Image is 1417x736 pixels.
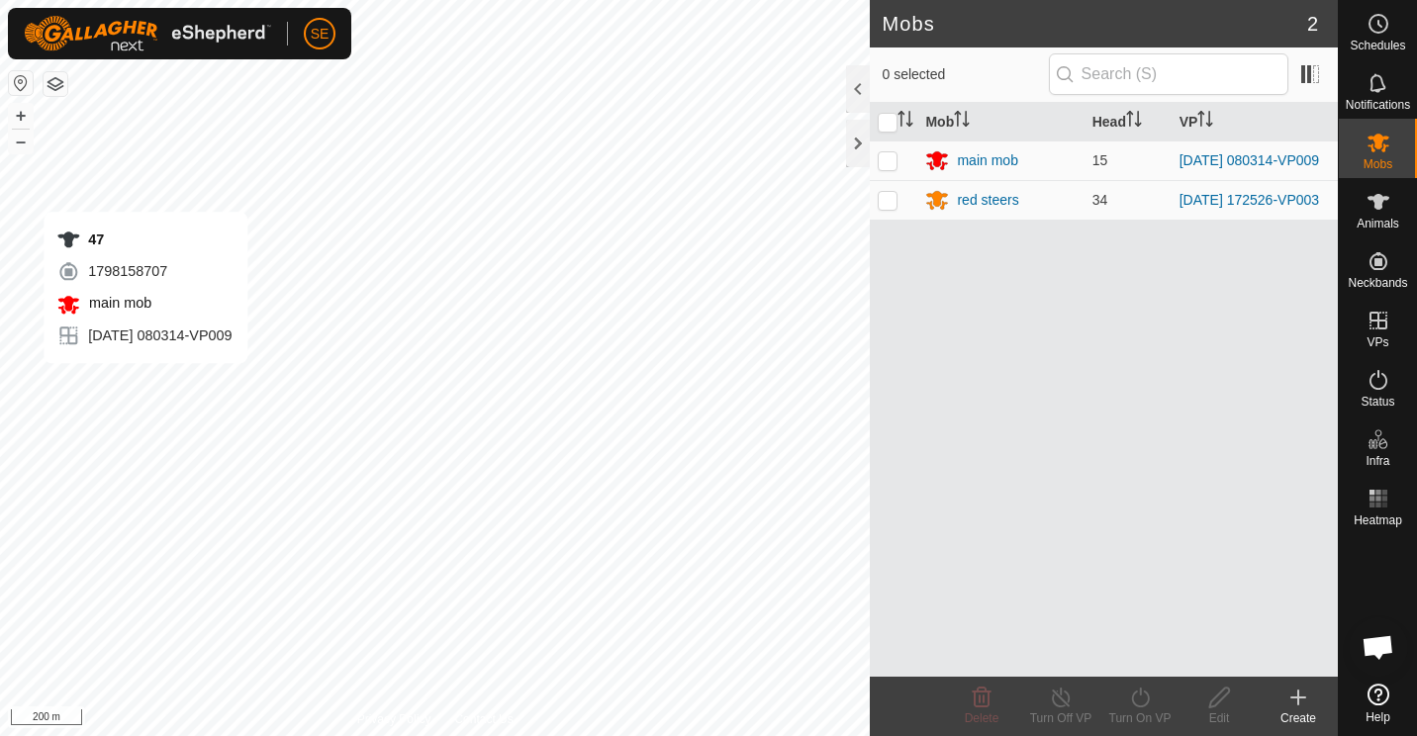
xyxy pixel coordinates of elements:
[957,190,1018,211] div: red steers
[56,324,232,348] div: [DATE] 080314-VP009
[1364,158,1392,170] span: Mobs
[9,71,33,95] button: Reset Map
[882,64,1048,85] span: 0 selected
[84,295,151,311] span: main mob
[1197,114,1213,130] p-sorticon: Activate to sort
[1126,114,1142,130] p-sorticon: Activate to sort
[1021,709,1100,727] div: Turn Off VP
[1366,455,1389,467] span: Infra
[897,114,913,130] p-sorticon: Activate to sort
[1361,396,1394,408] span: Status
[24,16,271,51] img: Gallagher Logo
[1172,103,1338,141] th: VP
[454,710,513,728] a: Contact Us
[1180,152,1319,168] a: [DATE] 080314-VP009
[1085,103,1172,141] th: Head
[1366,711,1390,723] span: Help
[1346,99,1410,111] span: Notifications
[9,104,33,128] button: +
[1180,709,1259,727] div: Edit
[1348,277,1407,289] span: Neckbands
[917,103,1084,141] th: Mob
[1092,152,1108,168] span: 15
[311,24,330,45] span: SE
[1259,709,1338,727] div: Create
[1357,218,1399,230] span: Animals
[1092,192,1108,208] span: 34
[1349,617,1408,677] div: Open chat
[1339,676,1417,731] a: Help
[965,711,999,725] span: Delete
[1100,709,1180,727] div: Turn On VP
[1049,53,1288,95] input: Search (S)
[44,72,67,96] button: Map Layers
[56,259,232,283] div: 1798158707
[1367,336,1388,348] span: VPs
[357,710,431,728] a: Privacy Policy
[1354,514,1402,526] span: Heatmap
[9,130,33,153] button: –
[954,114,970,130] p-sorticon: Activate to sort
[1350,40,1405,51] span: Schedules
[56,228,232,251] div: 47
[1180,192,1319,208] a: [DATE] 172526-VP003
[1307,9,1318,39] span: 2
[882,12,1306,36] h2: Mobs
[957,150,1017,171] div: main mob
